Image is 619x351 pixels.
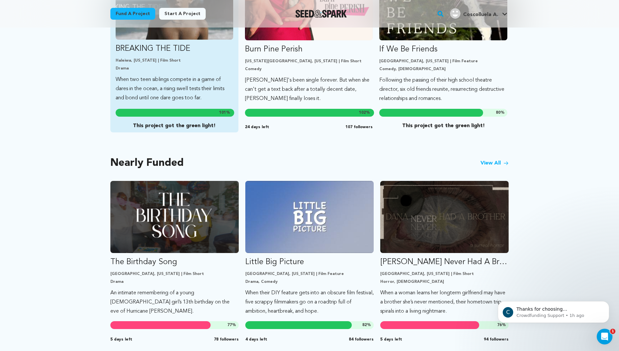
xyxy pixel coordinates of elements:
[346,125,373,130] span: 107 followers
[116,44,233,54] p: BREAKING THE TIDE
[380,181,509,316] a: Fund Dana Never Had A Brother
[214,337,239,342] span: 78 followers
[380,257,509,267] p: [PERSON_NAME] Never Had A Brother
[379,76,507,103] p: Following the passing of their high school theatre director, six old friends reunite, resurrectin...
[110,159,184,168] h2: Nearly Funded
[116,58,233,63] p: Haleiwa, [US_STATE] | Film Short
[245,125,269,130] span: 24 days left
[484,337,509,342] span: 94 followers
[379,59,507,64] p: [GEOGRAPHIC_DATA], [US_STATE] | Film Feature
[219,111,226,115] span: 101
[362,322,371,328] span: %
[110,288,239,316] p: An intimate remembering of a young [DEMOGRAPHIC_DATA] girl’s 13th birthday on the eve of Hurrican...
[450,8,498,19] div: Coscolluela A.'s Profile
[159,8,206,20] a: Start a project
[110,181,239,316] a: Fund The Birthday Song
[359,111,366,115] span: 102
[219,110,230,115] span: %
[379,67,507,72] p: Comedy, [DEMOGRAPHIC_DATA]
[245,337,267,342] span: 4 days left
[110,337,132,342] span: 5 days left
[380,288,509,316] p: When a woman learns her longterm girlfriend may have a brother she’s never mentioned, their homet...
[116,75,233,103] p: When two teen siblings compete in a game of dares in the ocean, a rising swell tests their limits...
[110,257,239,267] p: The Birthday Song
[245,67,373,72] p: Comedy
[110,271,239,277] p: [GEOGRAPHIC_DATA], [US_STATE] | Film Short
[449,7,509,21] span: Coscolluela A.'s Profile
[110,279,239,284] p: Drama
[245,257,374,267] p: Little Big Picture
[295,10,347,18] img: Seed&Spark Logo Dark Mode
[110,8,155,20] a: Fund a project
[488,287,619,333] iframe: Intercom notifications message
[227,323,232,327] span: 77
[245,181,374,316] a: Fund Little Big Picture
[496,111,500,115] span: 80
[245,279,374,284] p: Drama, Comedy
[116,66,233,71] p: Drama
[245,76,373,103] p: [PERSON_NAME]'s been single forever. But when she can't get a text back after a totally decent da...
[380,279,509,284] p: Horror, [DEMOGRAPHIC_DATA]
[496,110,505,115] span: %
[359,110,370,115] span: %
[379,44,507,55] p: If We Be Friends
[450,8,460,19] img: user.png
[610,329,615,334] span: 1
[116,122,233,130] p: This project got the green light!
[597,329,612,344] iframe: Intercom live chat
[380,337,402,342] span: 5 days left
[380,271,509,277] p: [GEOGRAPHIC_DATA], [US_STATE] | Film Short
[480,159,509,167] a: View All
[227,322,236,328] span: %
[245,44,373,55] p: Burn Pine Perish
[295,10,347,18] a: Seed&Spark Homepage
[362,323,367,327] span: 82
[245,59,373,64] p: [US_STATE][GEOGRAPHIC_DATA], [US_STATE] | Film Short
[449,7,509,19] a: Coscolluela A.'s Profile
[245,271,374,277] p: [GEOGRAPHIC_DATA], [US_STATE] | Film Feature
[245,288,374,316] p: When their DIY feature gets into an obscure film festival, five scrappy filmmakers go on a roadtr...
[463,12,498,17] span: Coscolluela A.
[349,337,374,342] span: 84 followers
[379,122,507,130] p: This project got the green light!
